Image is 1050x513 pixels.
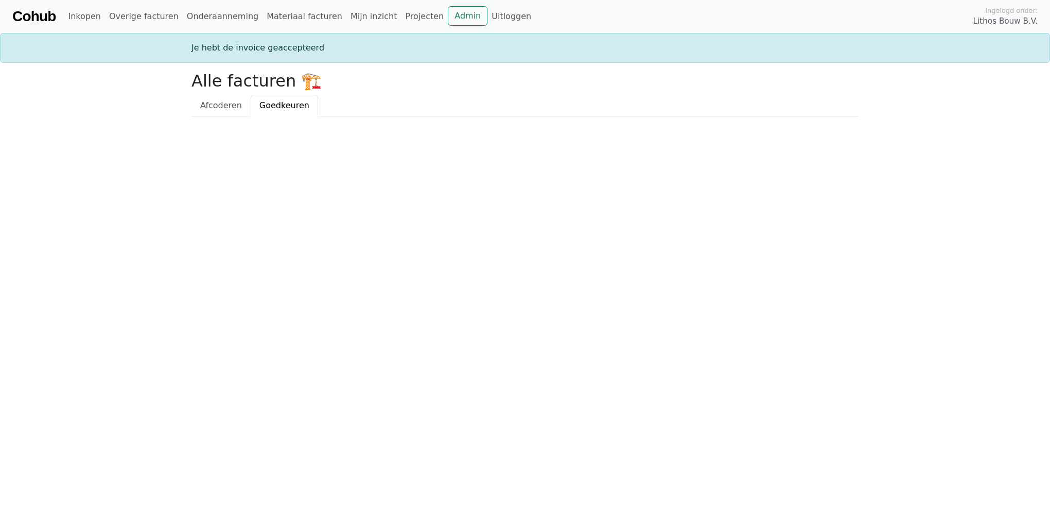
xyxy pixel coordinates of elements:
[64,6,104,27] a: Inkopen
[105,6,183,27] a: Overige facturen
[183,6,262,27] a: Onderaanneming
[985,6,1038,15] span: Ingelogd onder:
[191,95,251,116] a: Afcoderen
[401,6,448,27] a: Projecten
[191,71,859,91] h2: Alle facturen 🏗️
[185,42,865,54] div: Je hebt de invoice geaccepteerd
[262,6,346,27] a: Materiaal facturen
[251,95,318,116] a: Goedkeuren
[973,15,1038,27] span: Lithos Bouw B.V.
[346,6,401,27] a: Mijn inzicht
[12,4,56,29] a: Cohub
[487,6,535,27] a: Uitloggen
[448,6,487,26] a: Admin
[259,100,309,110] span: Goedkeuren
[200,100,242,110] span: Afcoderen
